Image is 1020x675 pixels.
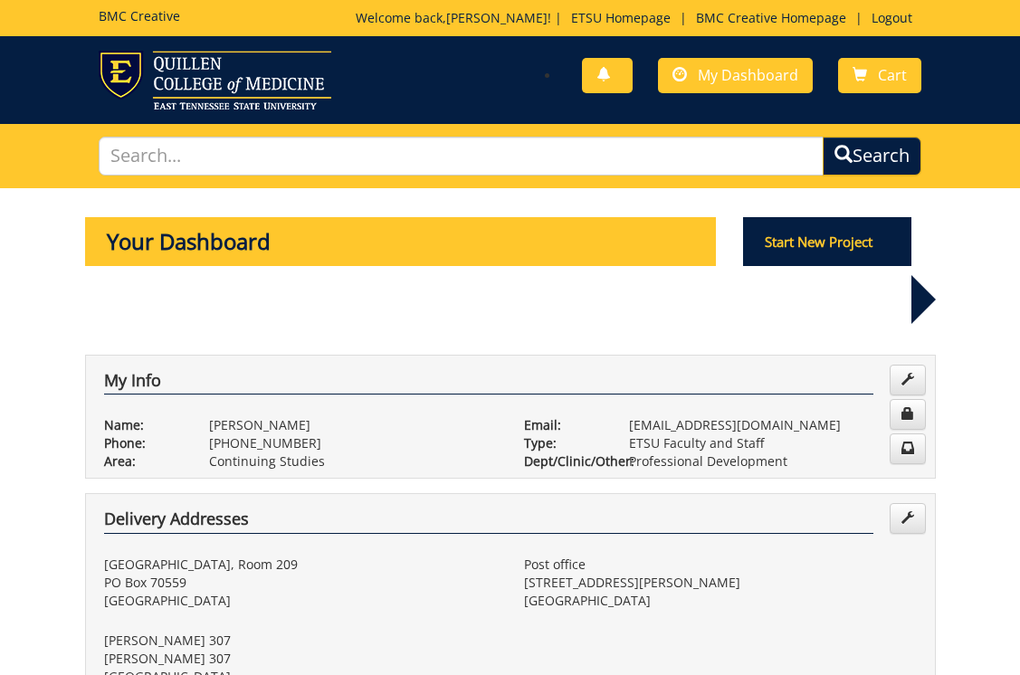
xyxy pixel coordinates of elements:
p: [PERSON_NAME] 307 [104,650,497,668]
a: Logout [863,9,921,26]
p: Phone: [104,434,182,452]
span: Cart [878,65,907,85]
p: ETSU Faculty and Staff [629,434,917,452]
a: Cart [838,58,921,93]
p: PO Box 70559 [104,574,497,592]
p: [STREET_ADDRESS][PERSON_NAME] [524,574,917,592]
p: Professional Development [629,452,917,471]
button: Search [823,137,921,176]
h4: Delivery Addresses [104,510,873,534]
p: Name: [104,416,182,434]
p: Email: [524,416,602,434]
p: [GEOGRAPHIC_DATA] [104,592,497,610]
a: [PERSON_NAME] [446,9,548,26]
p: [GEOGRAPHIC_DATA] [524,592,917,610]
p: [GEOGRAPHIC_DATA], Room 209 [104,556,497,574]
p: Start New Project [743,217,911,266]
span: My Dashboard [698,65,798,85]
p: [EMAIL_ADDRESS][DOMAIN_NAME] [629,416,917,434]
img: ETSU logo [99,51,331,109]
a: Edit Addresses [890,503,926,534]
a: ETSU Homepage [562,9,680,26]
h5: BMC Creative [99,9,180,23]
p: Area: [104,452,182,471]
p: [PERSON_NAME] [209,416,497,434]
p: Welcome back, ! | | | [356,9,921,27]
p: Dept/Clinic/Other: [524,452,602,471]
a: BMC Creative Homepage [687,9,855,26]
a: Change Password [890,399,926,430]
a: Edit Info [890,365,926,395]
p: Type: [524,434,602,452]
p: Post office [524,556,917,574]
a: My Dashboard [658,58,813,93]
a: Start New Project [743,233,911,251]
a: Change Communication Preferences [890,433,926,464]
h4: My Info [104,372,873,395]
input: Search... [99,137,824,176]
p: [PHONE_NUMBER] [209,434,497,452]
p: Your Dashboard [85,217,717,266]
p: [PERSON_NAME] 307 [104,632,497,650]
p: Continuing Studies [209,452,497,471]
